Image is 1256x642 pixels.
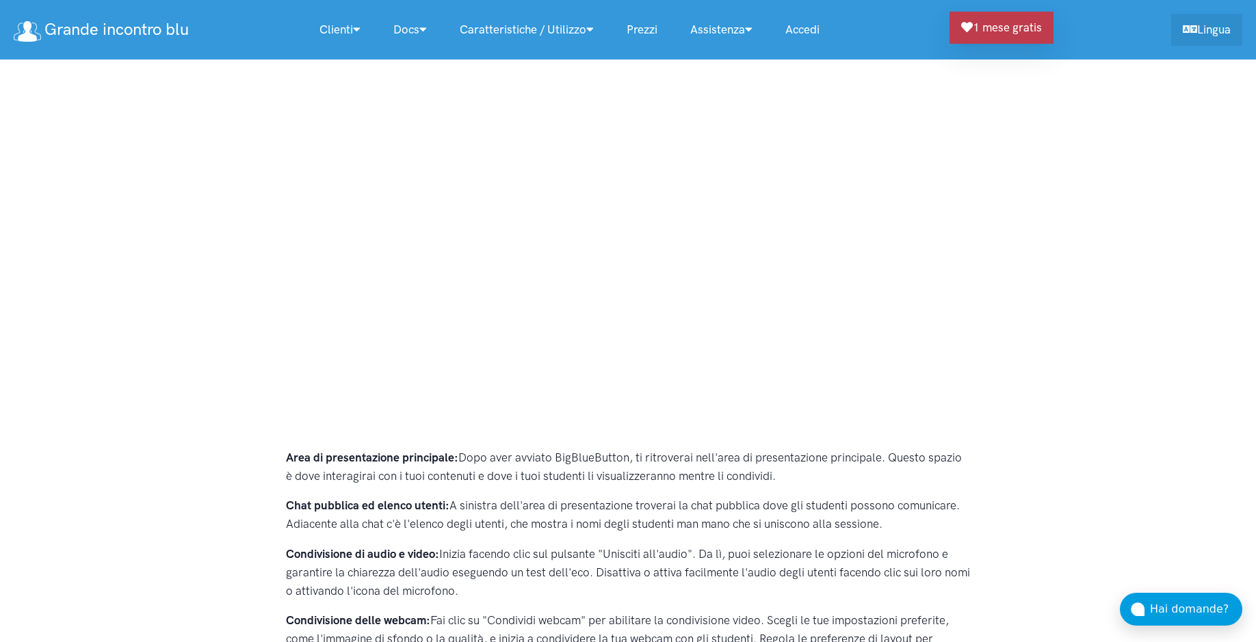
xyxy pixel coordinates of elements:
[286,496,970,533] p: A sinistra dell'area di presentazione troverai la chat pubblica dove gli studenti possono comunic...
[286,498,449,512] strong: Chat pubblica ed elenco utenti:
[769,15,836,44] a: Accedi
[1120,593,1242,626] button: Hai domande?
[286,449,970,485] p: Dopo aver avviato BigBlueButton, ti ritroverai nell'area di presentazione principale. Questo spaz...
[674,15,769,44] a: Assistenza
[377,15,443,44] a: Docs
[1150,600,1242,618] div: Hai domande?
[950,12,1054,44] a: 1 mese gratis
[443,15,610,44] a: Caratteristiche / Utilizzo
[286,547,439,561] strong: Condivisione di audio e video:
[14,21,41,42] img: logo
[14,15,189,44] a: Grande incontro blu
[610,15,674,44] a: Prezzi
[286,613,430,627] strong: Condivisione delle webcam:
[1171,14,1242,46] a: Lingua
[286,451,458,464] strong: Area di presentazione principale:
[303,15,377,44] a: Clienti
[286,545,970,601] p: Inizia facendo clic sul pulsante "Unisciti all'audio". Da lì, puoi selezionare le opzioni del mic...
